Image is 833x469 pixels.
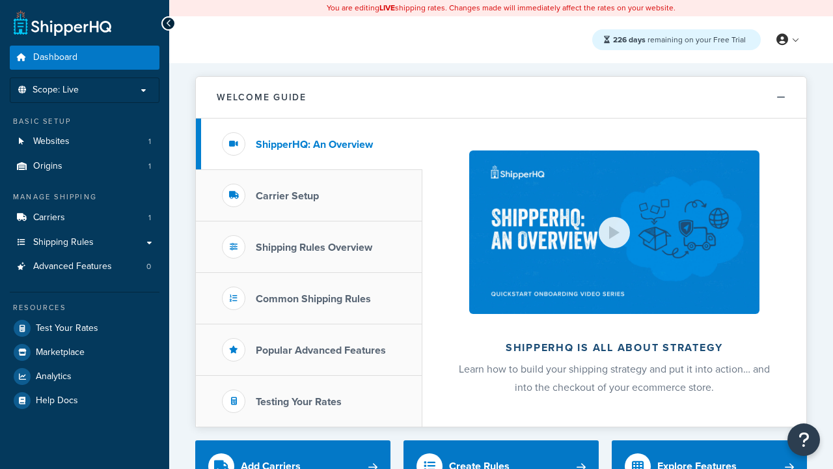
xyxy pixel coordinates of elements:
[256,139,373,150] h3: ShipperHQ: An Overview
[469,150,759,314] img: ShipperHQ is all about strategy
[148,212,151,223] span: 1
[33,85,79,96] span: Scope: Live
[10,206,159,230] li: Carriers
[146,261,151,272] span: 0
[613,34,746,46] span: remaining on your Free Trial
[457,342,772,354] h2: ShipperHQ is all about strategy
[10,255,159,279] li: Advanced Features
[36,371,72,382] span: Analytics
[148,136,151,147] span: 1
[256,396,342,408] h3: Testing Your Rates
[148,161,151,172] span: 1
[33,237,94,248] span: Shipping Rules
[33,161,62,172] span: Origins
[10,154,159,178] li: Origins
[256,242,372,253] h3: Shipping Rules Overview
[10,154,159,178] a: Origins1
[10,116,159,127] div: Basic Setup
[10,255,159,279] a: Advanced Features0
[33,52,77,63] span: Dashboard
[217,92,307,102] h2: Welcome Guide
[10,365,159,388] a: Analytics
[613,34,646,46] strong: 226 days
[10,130,159,154] a: Websites1
[36,323,98,334] span: Test Your Rates
[10,389,159,412] a: Help Docs
[33,136,70,147] span: Websites
[36,395,78,406] span: Help Docs
[10,206,159,230] a: Carriers1
[10,46,159,70] a: Dashboard
[256,345,386,356] h3: Popular Advanced Features
[10,231,159,255] a: Shipping Rules
[33,261,112,272] span: Advanced Features
[36,347,85,358] span: Marketplace
[256,293,371,305] h3: Common Shipping Rules
[10,130,159,154] li: Websites
[33,212,65,223] span: Carriers
[10,317,159,340] a: Test Your Rates
[10,341,159,364] a: Marketplace
[379,2,395,14] b: LIVE
[196,77,806,119] button: Welcome Guide
[459,362,770,395] span: Learn how to build your shipping strategy and put it into action… and into the checkout of your e...
[10,192,159,203] div: Manage Shipping
[10,302,159,313] div: Resources
[787,423,820,456] button: Open Resource Center
[256,190,319,202] h3: Carrier Setup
